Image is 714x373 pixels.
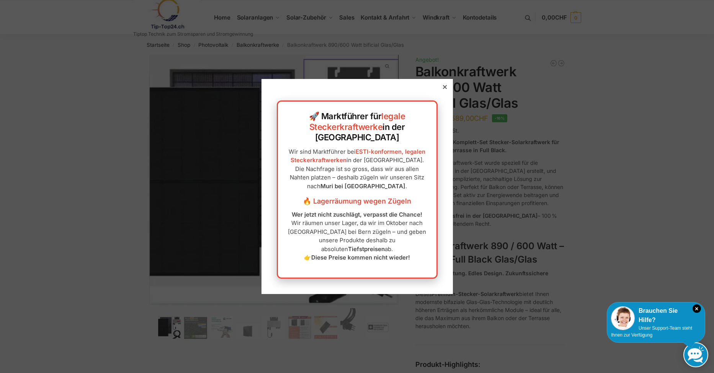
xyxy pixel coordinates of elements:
strong: Muri bei [GEOGRAPHIC_DATA] [320,182,405,190]
strong: Wer jetzt nicht zuschlägt, verpasst die Chance! [292,211,422,218]
h3: 🔥 Lagerräumung wegen Zügeln [286,196,429,206]
p: Wir räumen unser Lager, da wir im Oktober nach [GEOGRAPHIC_DATA] bei Bern zügeln – und geben unse... [286,210,429,262]
i: Schließen [693,304,701,313]
div: Brauchen Sie Hilfe? [611,306,701,325]
span: Unser Support-Team steht Ihnen zur Verfügung [611,325,692,338]
a: ESTI-konformen, legalen Steckerkraftwerken [291,148,426,164]
strong: Diese Preise kommen nicht wieder! [311,254,410,261]
strong: Tiefstpreisen [348,245,385,253]
p: Wir sind Marktführer bei in der [GEOGRAPHIC_DATA]. Die Nachfrage ist so gross, dass wir aus allen... [286,148,429,191]
img: Customer service [611,306,635,330]
h2: 🚀 Marktführer für in der [GEOGRAPHIC_DATA] [286,111,429,143]
a: legale Steckerkraftwerke [309,111,405,132]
